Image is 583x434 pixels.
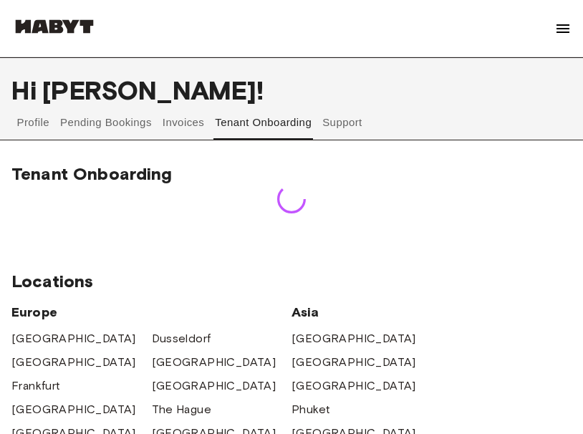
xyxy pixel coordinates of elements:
[11,163,173,184] span: Tenant Onboarding
[59,105,154,140] button: Pending Bookings
[291,377,416,395] a: [GEOGRAPHIC_DATA]
[11,330,136,347] a: [GEOGRAPHIC_DATA]
[321,105,365,140] button: Support
[152,377,276,395] a: [GEOGRAPHIC_DATA]
[152,401,212,418] a: The Hague
[11,105,572,140] div: user profile tabs
[11,401,136,418] a: [GEOGRAPHIC_DATA]
[11,271,572,292] span: Locations
[291,304,432,321] span: Asia
[291,401,330,418] a: Phuket
[11,304,291,321] span: Europe
[213,105,314,140] button: Tenant Onboarding
[11,75,42,105] span: Hi
[42,75,264,105] span: [PERSON_NAME] !
[291,354,416,371] a: [GEOGRAPHIC_DATA]
[11,377,61,395] a: Frankfurt
[152,330,211,347] a: Dusseldorf
[152,354,276,371] a: [GEOGRAPHIC_DATA]
[291,330,416,347] a: [GEOGRAPHIC_DATA]
[15,105,52,140] button: Profile
[160,105,206,140] button: Invoices
[11,354,136,371] a: [GEOGRAPHIC_DATA]
[11,19,97,34] img: Habyt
